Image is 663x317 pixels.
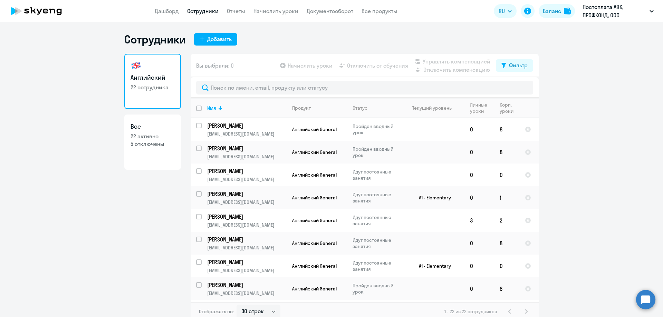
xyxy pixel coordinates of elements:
[464,232,494,255] td: 0
[494,255,519,277] td: 0
[131,132,175,140] p: 22 активно
[499,7,505,15] span: RU
[500,102,519,114] div: Корп. уроки
[464,141,494,164] td: 0
[207,258,286,266] a: [PERSON_NAME]
[444,308,497,315] span: 1 - 22 из 22 сотрудников
[353,260,400,272] p: Идут постоянные занятия
[207,213,285,220] p: [PERSON_NAME]
[353,237,400,249] p: Идут постоянные занятия
[400,255,464,277] td: A1 - Elementary
[464,186,494,209] td: 0
[292,263,337,269] span: Английский General
[307,8,353,14] a: Документооборот
[124,115,181,170] a: Все22 активно5 отключены
[494,277,519,300] td: 8
[539,4,575,18] button: Балансbalance
[207,145,286,152] a: [PERSON_NAME]
[131,60,142,71] img: english
[155,8,179,14] a: Дашборд
[564,8,571,14] img: balance
[207,190,286,198] a: [PERSON_NAME]
[187,8,219,14] a: Сотрудники
[464,277,494,300] td: 0
[196,61,234,70] span: Вы выбрали: 0
[292,286,337,292] span: Английский General
[207,153,286,160] p: [EMAIL_ADDRESS][DOMAIN_NAME]
[207,122,286,129] a: [PERSON_NAME]
[207,167,286,175] a: [PERSON_NAME]
[494,209,519,232] td: 2
[131,140,175,148] p: 5 отключены
[124,54,181,109] a: Английский22 сотрудника
[494,186,519,209] td: 1
[406,105,464,111] div: Текущий уровень
[207,131,286,137] p: [EMAIL_ADDRESS][DOMAIN_NAME]
[194,33,237,46] button: Добавить
[494,141,519,164] td: 8
[292,126,337,132] span: Английский General
[124,32,186,46] h1: Сотрудники
[131,83,175,91] p: 22 сотрудника
[470,102,494,114] div: Личные уроки
[207,145,285,152] p: [PERSON_NAME]
[464,209,494,232] td: 3
[207,222,286,228] p: [EMAIL_ADDRESS][DOMAIN_NAME]
[207,267,286,274] p: [EMAIL_ADDRESS][DOMAIN_NAME]
[292,217,337,224] span: Английский General
[353,214,400,227] p: Идут постоянные занятия
[207,176,286,182] p: [EMAIL_ADDRESS][DOMAIN_NAME]
[207,281,286,289] a: [PERSON_NAME]
[292,105,347,111] div: Продукт
[353,146,400,158] p: Пройден вводный урок
[207,236,286,243] a: [PERSON_NAME]
[131,73,175,82] h3: Английский
[292,172,337,178] span: Английский General
[496,59,533,72] button: Фильтр
[353,169,400,181] p: Идут постоянные занятия
[253,8,298,14] a: Начислить уроки
[464,118,494,141] td: 0
[353,123,400,136] p: Пройден вводный урок
[583,3,647,19] p: Постоплата АЯК, ПРОФКОНД, ООО
[227,8,245,14] a: Отчеты
[494,4,517,18] button: RU
[464,164,494,186] td: 0
[207,290,286,296] p: [EMAIL_ADDRESS][DOMAIN_NAME]
[207,35,232,43] div: Добавить
[196,81,533,95] input: Поиск по имени, email, продукту или статусу
[412,105,452,111] div: Текущий уровень
[353,105,400,111] div: Статус
[509,61,528,69] div: Фильтр
[500,102,513,114] div: Корп. уроки
[131,122,175,131] h3: Все
[207,245,286,251] p: [EMAIL_ADDRESS][DOMAIN_NAME]
[207,236,285,243] p: [PERSON_NAME]
[207,281,285,289] p: [PERSON_NAME]
[494,118,519,141] td: 8
[292,240,337,246] span: Английский General
[494,232,519,255] td: 8
[353,191,400,204] p: Идут постоянные занятия
[362,8,397,14] a: Все продукты
[207,199,286,205] p: [EMAIL_ADDRESS][DOMAIN_NAME]
[207,122,285,129] p: [PERSON_NAME]
[199,308,234,315] span: Отображать по:
[494,164,519,186] td: 0
[207,258,285,266] p: [PERSON_NAME]
[464,255,494,277] td: 0
[292,195,337,201] span: Английский General
[292,149,337,155] span: Английский General
[207,190,285,198] p: [PERSON_NAME]
[400,186,464,209] td: A1 - Elementary
[207,167,285,175] p: [PERSON_NAME]
[543,7,561,15] div: Баланс
[579,3,657,19] button: Постоплата АЯК, ПРОФКОНД, ООО
[470,102,488,114] div: Личные уроки
[207,213,286,220] a: [PERSON_NAME]
[207,105,216,111] div: Имя
[207,105,286,111] div: Имя
[292,105,311,111] div: Продукт
[353,283,400,295] p: Пройден вводный урок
